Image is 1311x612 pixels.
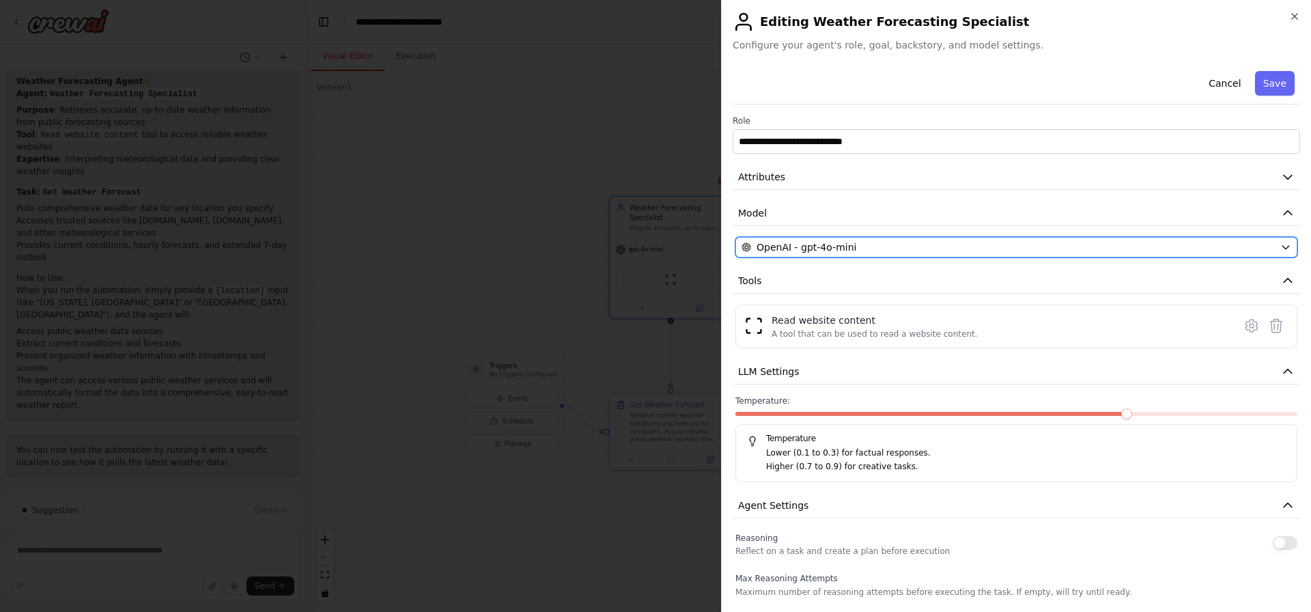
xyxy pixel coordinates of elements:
span: Configure your agent's role, goal, backstory, and model settings. [733,38,1300,52]
button: Cancel [1200,71,1249,96]
button: Model [733,201,1300,226]
button: Tools [733,268,1300,294]
span: Agent Settings [738,499,808,512]
div: Read website content [772,314,978,327]
p: Higher (0.7 to 0.9) for creative tasks. [766,460,1286,474]
span: OpenAI - gpt-4o-mini [757,240,856,254]
button: LLM Settings [733,359,1300,385]
button: Agent Settings [733,493,1300,518]
button: Save [1255,71,1295,96]
span: Temperature: [735,395,790,406]
div: A tool that can be used to read a website content. [772,329,978,339]
h2: Editing Weather Forecasting Specialist [733,11,1300,33]
h5: Temperature [747,433,1286,444]
button: Configure tool [1239,314,1264,338]
span: Attributes [738,170,785,184]
label: Max Reasoning Attempts [735,573,1297,584]
p: Maximum number of reasoning attempts before executing the task. If empty, will try until ready. [735,587,1297,598]
button: Delete tool [1264,314,1288,338]
img: ScrapeWebsiteTool [744,316,763,335]
button: OpenAI - gpt-4o-mini [735,237,1297,258]
label: Role [733,115,1300,126]
span: LLM Settings [738,365,800,378]
span: Tools [738,274,762,288]
button: Attributes [733,165,1300,190]
p: Lower (0.1 to 0.3) for factual responses. [766,447,1286,460]
span: Model [738,206,767,220]
span: Reasoning [735,533,778,543]
p: Reflect on a task and create a plan before execution [735,546,950,557]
